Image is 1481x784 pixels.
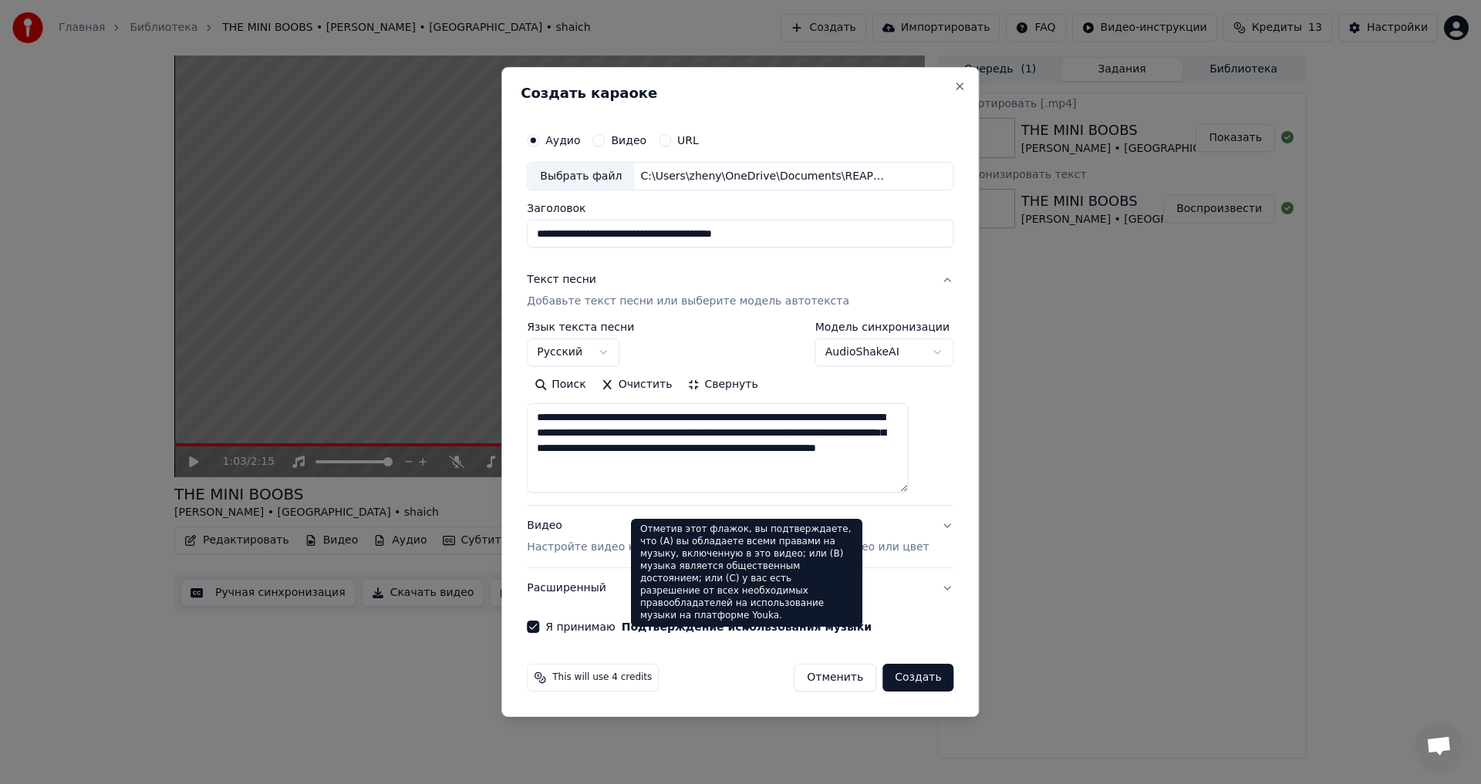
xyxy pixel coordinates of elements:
div: Отметив этот флажок, вы подтверждаете, что (A) вы обладаете всеми правами на музыку, включенную в... [631,519,862,627]
div: Текст песниДобавьте текст песни или выберите модель автотекста [527,322,953,506]
span: This will use 4 credits [552,671,652,684]
div: Выбрать файл [528,163,634,190]
button: Создать [882,664,953,691]
button: Я принимаю [622,621,872,632]
label: Заголовок [527,204,953,214]
p: Добавьте текст песни или выберите модель автотекста [527,294,849,310]
div: Текст песни [527,273,596,288]
label: Видео [611,135,646,146]
button: Расширенный [527,568,953,608]
h2: Создать караоке [521,86,960,100]
button: Очистить [594,373,680,398]
label: Модель синхронизации [815,322,954,333]
p: Настройте видео караоке: используйте изображение, видео или цвет [527,540,929,555]
button: ВидеоНастройте видео караоке: используйте изображение, видео или цвет [527,506,953,568]
label: Я принимаю [545,621,872,632]
div: C:\Users\zheny\OneDrive\Documents\REAPER Media\zane,sazo,shaich,motechkin - summer freestyle111.mp3 [634,169,896,184]
label: Язык текста песни [527,322,634,333]
button: Текст песниДобавьте текст песни или выберите модель автотекста [527,261,953,322]
button: Отменить [794,664,876,691]
button: Свернуть [680,373,765,398]
button: Поиск [527,373,593,398]
label: Аудио [545,135,580,146]
div: Видео [527,519,929,556]
label: URL [677,135,699,146]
